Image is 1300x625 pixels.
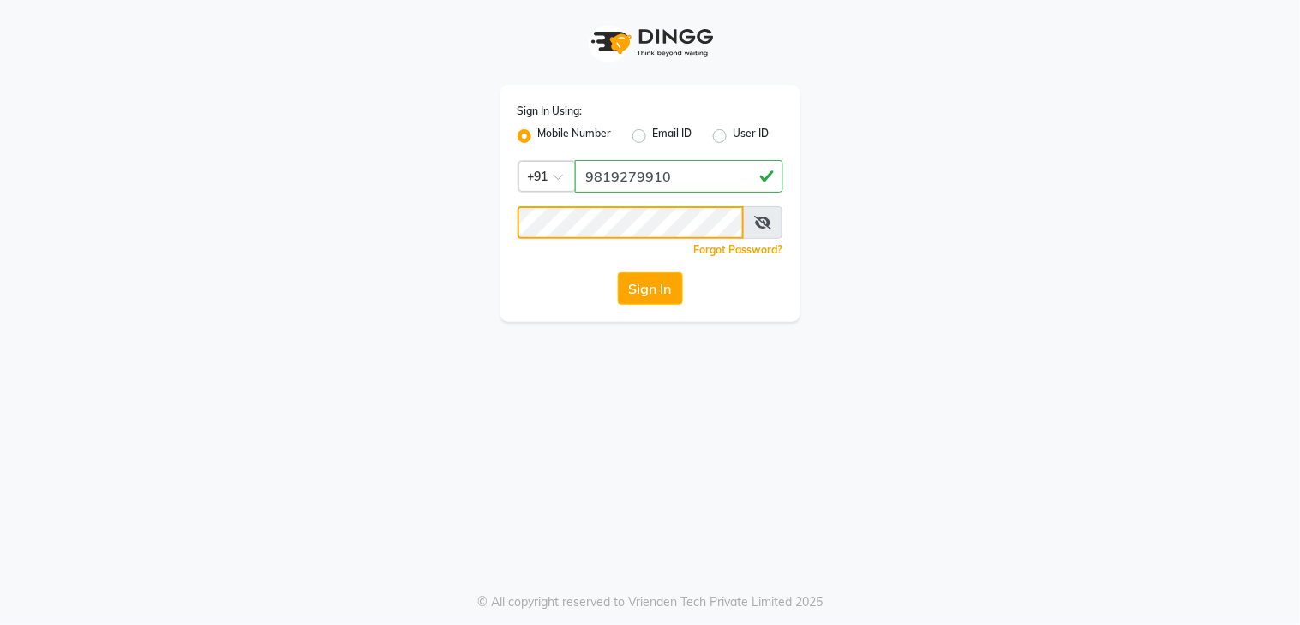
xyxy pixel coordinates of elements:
label: Mobile Number [538,126,612,146]
label: User ID [734,126,770,146]
label: Email ID [653,126,692,146]
label: Sign In Using: [518,104,583,119]
img: logo1.svg [582,17,719,68]
button: Sign In [618,272,683,305]
input: Username [575,160,783,193]
a: Forgot Password? [694,243,783,256]
input: Username [518,206,745,239]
